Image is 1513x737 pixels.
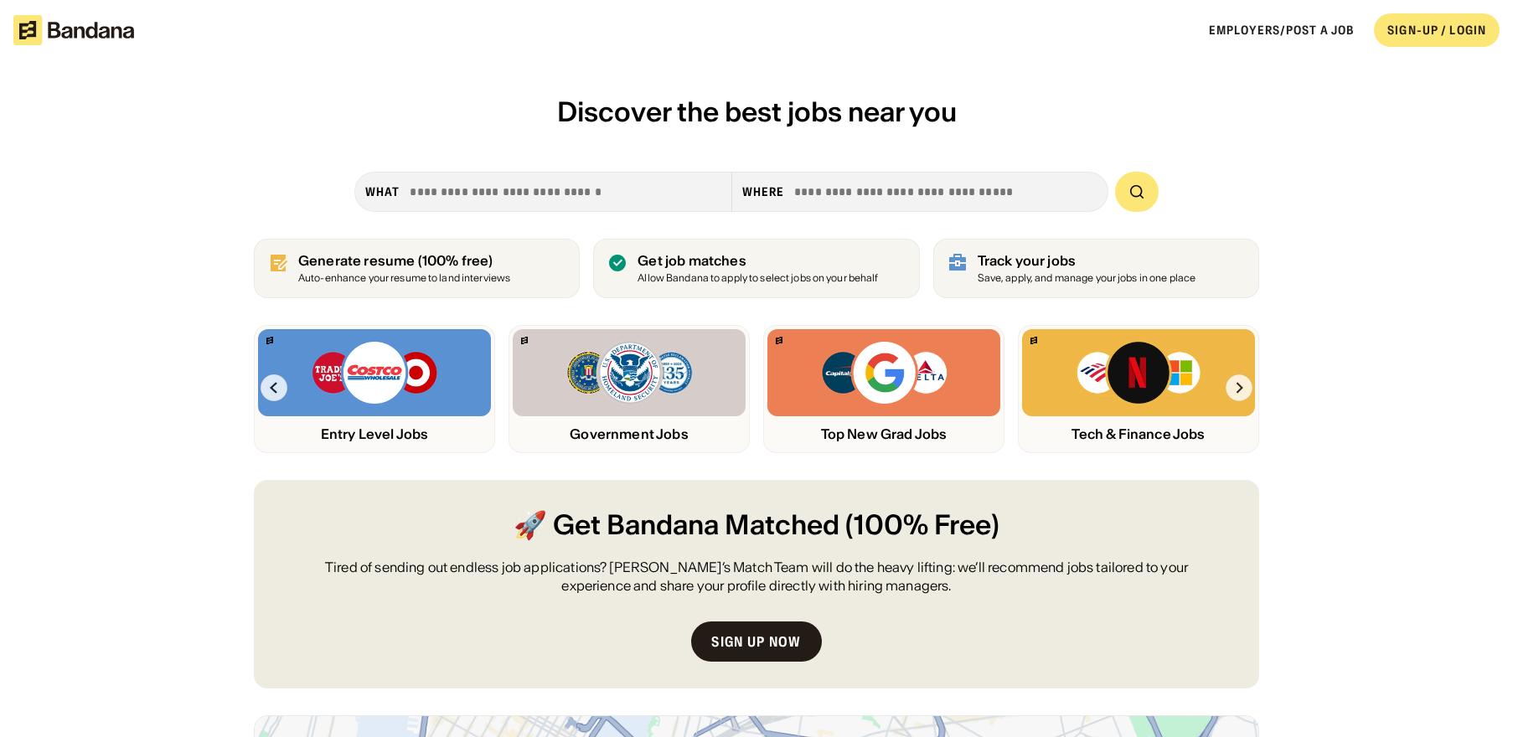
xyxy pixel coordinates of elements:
img: Bandana logo [521,337,528,344]
a: Generate resume (100% free)Auto-enhance your resume to land interviews [254,239,580,298]
div: Tired of sending out endless job applications? [PERSON_NAME]’s Match Team will do the heavy lifti... [294,558,1219,595]
a: Track your jobs Save, apply, and manage your jobs in one place [933,239,1259,298]
div: Where [742,184,785,199]
div: SIGN-UP / LOGIN [1387,23,1486,38]
img: Right Arrow [1226,374,1252,401]
img: Trader Joe’s, Costco, Target logos [311,339,438,406]
div: Government Jobs [513,426,746,442]
div: Allow Bandana to apply to select jobs on your behalf [638,273,878,284]
div: Sign up now [711,635,801,648]
span: 🚀 Get Bandana Matched [514,507,839,544]
img: Capital One, Google, Delta logos [820,339,948,406]
div: what [365,184,400,199]
span: (100% Free) [845,507,999,544]
img: Left Arrow [261,374,287,401]
div: Tech & Finance Jobs [1022,426,1255,442]
span: Discover the best jobs near you [557,95,957,129]
div: Save, apply, and manage your jobs in one place [978,273,1196,284]
img: Bank of America, Netflix, Microsoft logos [1076,339,1202,406]
div: Generate resume [298,253,510,269]
img: Bandana logo [776,337,782,344]
div: Get job matches [638,253,878,269]
img: Bandana logotype [13,15,134,45]
img: FBI, DHS, MWRD logos [565,339,693,406]
div: Track your jobs [978,253,1196,269]
a: Get job matches Allow Bandana to apply to select jobs on your behalf [593,239,919,298]
a: Bandana logoTrader Joe’s, Costco, Target logosEntry Level Jobs [254,325,495,453]
a: Sign up now [691,621,821,662]
div: Top New Grad Jobs [767,426,1000,442]
span: (100% free) [418,252,493,269]
img: Bandana logo [1030,337,1037,344]
a: Employers/Post a job [1209,23,1354,38]
div: Auto-enhance your resume to land interviews [298,273,510,284]
a: Bandana logoFBI, DHS, MWRD logosGovernment Jobs [509,325,750,453]
div: Entry Level Jobs [258,426,491,442]
a: Bandana logoBank of America, Netflix, Microsoft logosTech & Finance Jobs [1018,325,1259,453]
img: Bandana logo [266,337,273,344]
a: Bandana logoCapital One, Google, Delta logosTop New Grad Jobs [763,325,1004,453]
